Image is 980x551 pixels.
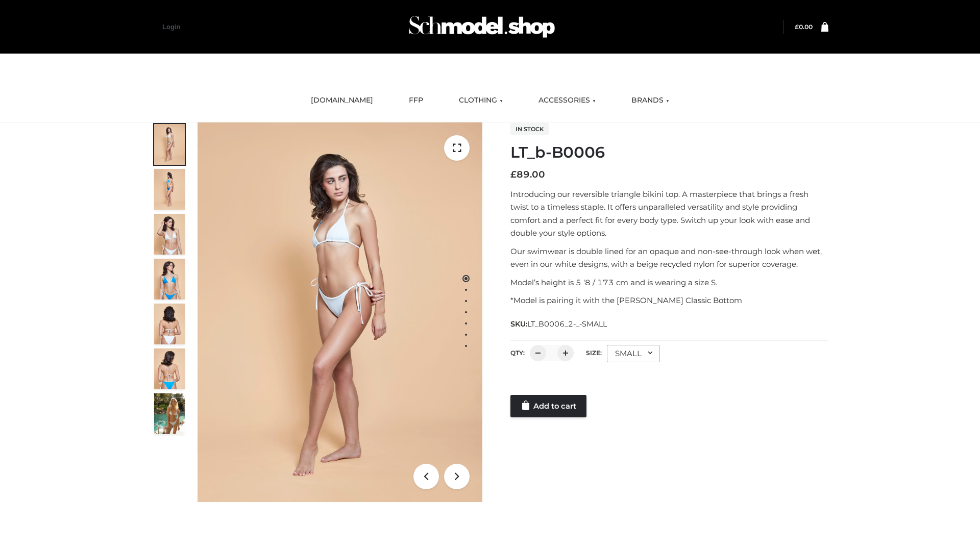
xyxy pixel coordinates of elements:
[510,123,549,135] span: In stock
[510,349,525,357] label: QTY:
[510,143,828,162] h1: LT_b-B0006
[154,214,185,255] img: ArielClassicBikiniTop_CloudNine_AzureSky_OW114ECO_3-scaled.jpg
[510,169,517,180] span: £
[510,276,828,289] p: Model’s height is 5 ‘8 / 173 cm and is wearing a size S.
[154,348,185,389] img: ArielClassicBikiniTop_CloudNine_AzureSky_OW114ECO_8-scaled.jpg
[607,345,660,362] div: SMALL
[451,89,510,112] a: CLOTHING
[405,7,558,47] img: Schmodel Admin 964
[586,349,602,357] label: Size:
[510,294,828,307] p: *Model is pairing it with the [PERSON_NAME] Classic Bottom
[795,23,813,31] bdi: 0.00
[531,89,603,112] a: ACCESSORIES
[198,122,482,502] img: ArielClassicBikiniTop_CloudNine_AzureSky_OW114ECO_1
[510,318,608,330] span: SKU:
[154,393,185,434] img: Arieltop_CloudNine_AzureSky2.jpg
[510,395,586,417] a: Add to cart
[154,304,185,344] img: ArielClassicBikiniTop_CloudNine_AzureSky_OW114ECO_7-scaled.jpg
[154,259,185,299] img: ArielClassicBikiniTop_CloudNine_AzureSky_OW114ECO_4-scaled.jpg
[162,23,180,31] a: Login
[795,23,813,31] a: £0.00
[510,188,828,240] p: Introducing our reversible triangle bikini top. A masterpiece that brings a fresh twist to a time...
[795,23,799,31] span: £
[527,319,607,329] span: LT_B0006_2-_-SMALL
[510,169,545,180] bdi: 89.00
[154,169,185,210] img: ArielClassicBikiniTop_CloudNine_AzureSky_OW114ECO_2-scaled.jpg
[154,124,185,165] img: ArielClassicBikiniTop_CloudNine_AzureSky_OW114ECO_1-scaled.jpg
[401,89,431,112] a: FFP
[624,89,677,112] a: BRANDS
[303,89,381,112] a: [DOMAIN_NAME]
[510,245,828,271] p: Our swimwear is double lined for an opaque and non-see-through look when wet, even in our white d...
